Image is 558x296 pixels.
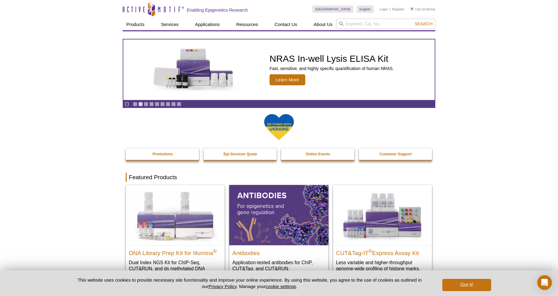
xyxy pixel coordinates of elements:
[148,49,239,91] img: NRAS In-well Lysis ELISA Kit
[232,259,325,272] p: Application-tested antibodies for ChIP, CUT&Tag, and CUT&RUN.
[281,148,355,160] a: Online Events
[271,19,301,30] a: Contact Us
[312,6,353,13] a: [GEOGRAPHIC_DATA]
[264,113,294,141] img: We Stand With Ukraine
[442,279,491,291] button: Got it!
[166,102,170,106] a: Go to slide 7
[155,102,159,106] a: Go to slide 5
[191,19,223,30] a: Applications
[537,275,552,290] div: Open Intercom Messenger
[208,284,237,289] a: Privacy Policy
[133,102,137,106] a: Go to slide 1
[152,152,173,156] strong: Promotions
[126,185,225,284] a: DNA Library Prep Kit for Illumina DNA Library Prep Kit for Illumina® Dual Index NGS Kit for ChIP-...
[270,54,394,63] h2: NRAS In-well Lysis ELISA Kit
[177,102,181,106] a: Go to slide 9
[157,19,182,30] a: Services
[123,39,435,100] article: NRAS In-well Lysis ELISA Kit
[229,185,328,278] a: All Antibodies Antibodies Application-tested antibodies for ChIP, CUT&Tag, and CUT&RUN.
[67,277,432,290] p: This website uses cookies to provide necessary site functionality and improve your online experie...
[266,284,296,289] button: cookie settings
[392,7,404,11] a: Register
[204,148,277,160] a: Epi-Services Quote
[380,152,412,156] strong: Customer Support
[411,7,413,10] img: Your Cart
[336,19,435,29] input: Keyword, Cat. No.
[310,19,336,30] a: About Us
[415,21,433,26] span: Search
[125,102,129,106] a: Toggle autoplay
[223,152,257,156] strong: Epi-Services Quote
[149,102,154,106] a: Go to slide 4
[123,19,148,30] a: Products
[171,102,176,106] a: Go to slide 8
[126,148,200,160] a: Promotions
[126,173,432,182] h2: Featured Products
[333,185,432,278] a: CUT&Tag-IT® Express Assay Kit CUT&Tag-IT®Express Assay Kit Less variable and higher-throughput ge...
[213,248,217,253] sup: ®
[411,7,421,11] a: Cart
[123,39,435,100] a: NRAS In-well Lysis ELISA Kit NRAS In-well Lysis ELISA Kit Fast, sensitive, and highly specific qu...
[229,185,328,245] img: All Antibodies
[390,6,390,13] li: |
[129,259,222,278] p: Dual Index NGS Kit for ChIP-Seq, CUT&RUN, and ds methylated DNA assays.
[336,247,429,256] h2: CUT&Tag-IT Express Assay Kit
[233,19,262,30] a: Resources
[232,247,325,256] h2: Antibodies
[357,6,374,13] a: English
[126,185,225,245] img: DNA Library Prep Kit for Illumina
[144,102,148,106] a: Go to slide 3
[187,7,248,13] h2: Enabling Epigenetics Research
[336,259,429,272] p: Less variable and higher-throughput genome-wide profiling of histone marks​.
[138,102,143,106] a: Go to slide 2
[413,21,434,27] button: Search
[380,7,388,11] a: Login
[270,74,305,85] span: Learn More
[333,185,432,245] img: CUT&Tag-IT® Express Assay Kit
[411,6,435,13] li: (0 items)
[160,102,165,106] a: Go to slide 6
[129,247,222,256] h2: DNA Library Prep Kit for Illumina
[270,66,394,71] p: Fast, sensitive, and highly specific quantification of human NRAS.
[359,148,433,160] a: Customer Support
[368,248,372,253] sup: ®
[306,152,330,156] strong: Online Events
